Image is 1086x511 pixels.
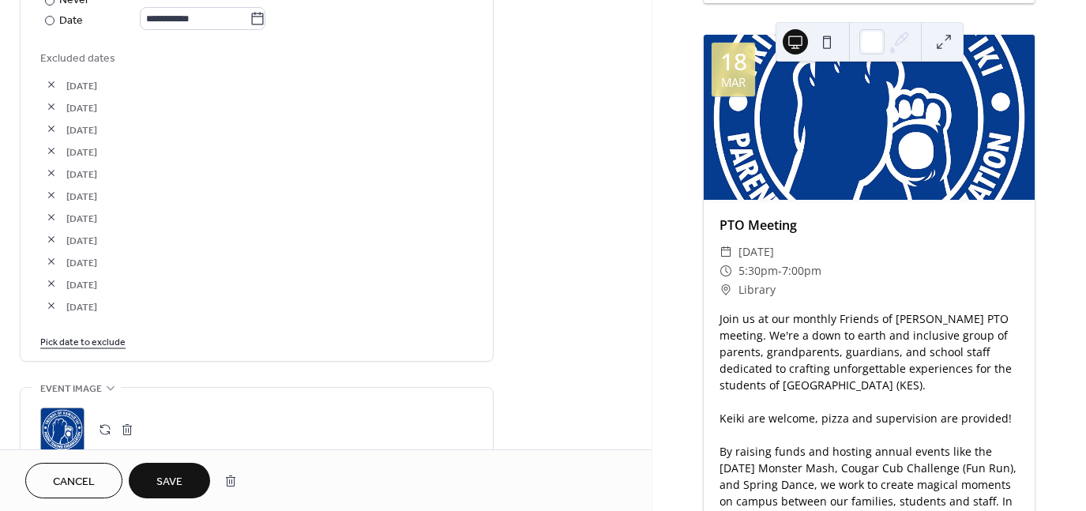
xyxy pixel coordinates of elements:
[66,100,473,116] span: [DATE]
[66,299,473,315] span: [DATE]
[738,242,774,261] span: [DATE]
[66,144,473,160] span: [DATE]
[66,188,473,205] span: [DATE]
[720,50,747,73] div: 18
[59,12,265,30] div: Date
[66,210,473,227] span: [DATE]
[721,77,746,88] div: Mar
[53,474,95,490] span: Cancel
[738,280,776,299] span: Library
[720,280,732,299] div: ​
[738,261,778,280] span: 5:30pm
[40,51,473,67] span: Excluded dates
[40,408,85,452] div: ;
[156,474,182,490] span: Save
[778,261,782,280] span: -
[40,381,102,397] span: Event image
[720,242,732,261] div: ​
[66,77,473,94] span: [DATE]
[720,261,732,280] div: ​
[40,334,126,351] span: Pick date to exclude
[129,463,210,498] button: Save
[66,254,473,271] span: [DATE]
[704,216,1035,235] div: PTO Meeting
[66,232,473,249] span: [DATE]
[66,122,473,138] span: [DATE]
[25,463,122,498] button: Cancel
[66,276,473,293] span: [DATE]
[66,166,473,182] span: [DATE]
[782,261,821,280] span: 7:00pm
